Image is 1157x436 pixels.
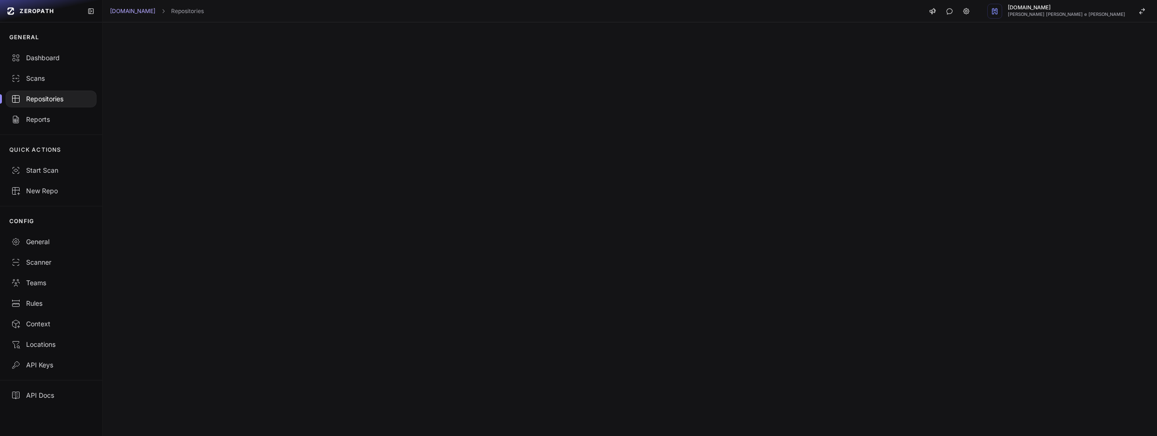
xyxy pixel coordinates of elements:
div: Teams [11,278,91,288]
p: QUICK ACTIONS [9,146,62,154]
div: Scans [11,74,91,83]
div: Context [11,319,91,329]
div: Repositories [11,94,91,104]
span: [PERSON_NAME] [PERSON_NAME] e [PERSON_NAME] [1008,12,1125,17]
div: Start Scan [11,166,91,175]
p: CONFIG [9,218,34,225]
span: [DOMAIN_NAME] [1008,5,1125,10]
div: Scanner [11,258,91,267]
div: API Docs [11,391,91,400]
div: Rules [11,299,91,308]
div: Reports [11,115,91,124]
svg: chevron right, [160,8,166,14]
div: API Keys [11,360,91,370]
p: GENERAL [9,34,39,41]
div: General [11,237,91,246]
a: Repositories [171,7,204,15]
div: Locations [11,340,91,349]
nav: breadcrumb [110,7,204,15]
div: Dashboard [11,53,91,63]
a: [DOMAIN_NAME] [110,7,155,15]
span: ZEROPATH [20,7,54,15]
div: New Repo [11,186,91,196]
a: ZEROPATH [4,4,80,19]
